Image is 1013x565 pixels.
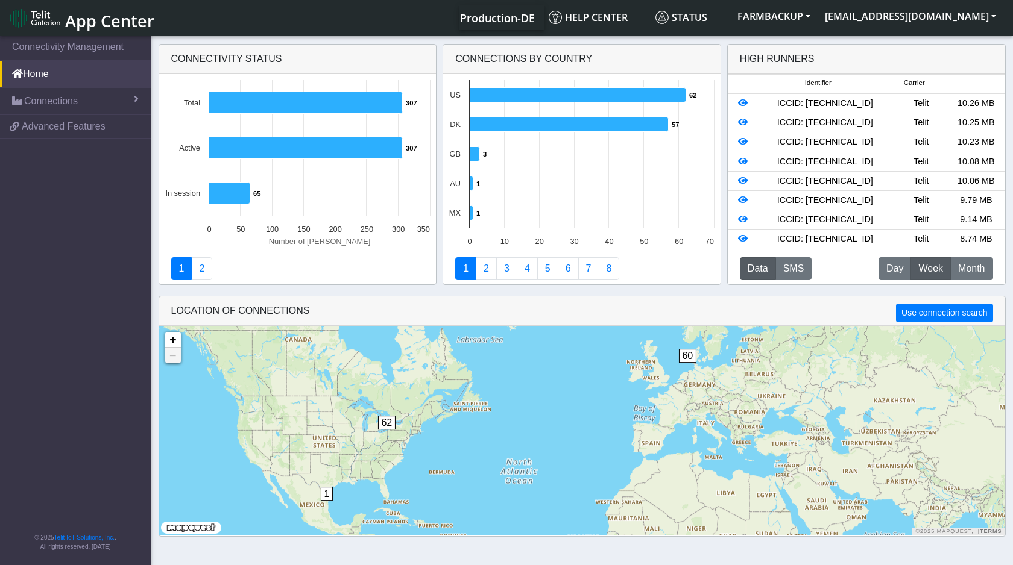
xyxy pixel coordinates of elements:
div: ICCID: [TECHNICAL_ID] [756,194,894,207]
text: 10 [500,237,509,246]
a: Usage per Country [496,257,517,280]
text: 0 [207,225,211,234]
span: Help center [549,11,628,24]
nav: Summary paging [455,257,708,280]
text: 20 [535,237,544,246]
text: MX [449,208,461,217]
a: Carrier [476,257,497,280]
span: Month [958,261,985,276]
text: GB [450,149,461,158]
div: Telit [894,213,948,226]
button: Day [879,257,911,280]
div: ICCID: [TECHNICAL_ID] [756,213,894,226]
text: Number of [PERSON_NAME] [268,237,370,246]
button: Data [740,257,776,280]
text: 200 [329,225,341,234]
a: Connections By Carrier [517,257,538,280]
a: App Center [10,5,153,31]
div: High Runners [740,52,815,66]
span: 62 [377,416,396,429]
text: 50 [236,225,245,234]
text: 100 [265,225,278,234]
span: Status [655,11,707,24]
text: Total [183,98,200,107]
text: 350 [417,225,429,234]
div: ICCID: [TECHNICAL_ID] [756,97,894,110]
span: Advanced Features [22,119,106,134]
a: Deployment status [191,257,212,280]
div: 10.08 MB [948,155,1003,169]
div: Telit [894,233,948,246]
text: 70 [705,237,714,246]
div: ©2025 MapQuest, | [912,528,1005,535]
text: 307 [406,145,417,152]
img: knowledge.svg [549,11,562,24]
text: DK [450,120,461,129]
nav: Summary paging [171,257,424,280]
text: 1 [476,180,480,187]
a: Not Connected for 30 days [599,257,620,280]
div: Connections By Country [443,45,721,74]
span: 1 [320,487,333,501]
text: 250 [360,225,373,234]
text: In session [165,189,200,198]
text: 307 [406,99,417,107]
div: ICCID: [TECHNICAL_ID] [756,155,894,169]
button: SMS [775,257,812,280]
div: ICCID: [TECHNICAL_ID] [756,116,894,130]
span: Day [886,261,903,276]
text: 60 [675,237,683,246]
div: 1 [320,487,332,523]
div: Telit [894,155,948,169]
span: Week [918,261,943,276]
a: Zoom out [165,348,181,363]
span: Connections [24,94,78,108]
span: 60 [678,349,696,363]
a: Zero Session [578,257,599,280]
span: Production-DE [460,11,535,25]
div: Connectivity status [159,45,437,74]
text: AU [450,179,461,188]
text: 57 [672,121,679,128]
span: Identifier [805,78,832,88]
div: 8.74 MB [948,233,1003,246]
a: Usage by Carrier [537,257,558,280]
button: Week [910,257,951,280]
div: 10.23 MB [948,136,1003,149]
text: 1 [476,210,480,217]
a: Help center [544,5,651,30]
div: 10.25 MB [948,116,1003,130]
button: Month [950,257,992,280]
text: 40 [605,237,613,246]
div: 10.06 MB [948,175,1003,188]
a: Status [651,5,730,30]
div: 9.79 MB [948,194,1003,207]
a: Zoom in [165,332,181,348]
text: Active [179,143,200,152]
div: 10.26 MB [948,97,1003,110]
a: Connections By Country [455,257,476,280]
button: [EMAIL_ADDRESS][DOMAIN_NAME] [818,5,1003,27]
text: 65 [253,190,260,197]
text: 300 [392,225,405,234]
text: 150 [297,225,310,234]
div: Telit [894,136,948,149]
text: 50 [640,237,648,246]
div: Telit [894,116,948,130]
text: 0 [468,237,472,246]
img: status.svg [655,11,669,24]
button: FARMBACKUP [730,5,818,27]
div: 9.14 MB [948,213,1003,226]
a: Your current platform instance [459,5,534,30]
div: ICCID: [TECHNICAL_ID] [756,136,894,149]
text: 3 [483,151,487,158]
text: 62 [689,92,696,99]
span: App Center [65,10,154,32]
text: US [450,90,461,99]
a: Telit IoT Solutions, Inc. [54,534,115,541]
div: Telit [894,175,948,188]
span: Carrier [904,78,925,88]
div: LOCATION OF CONNECTIONS [159,296,1005,326]
img: logo-telit-cinterion-gw-new.png [10,8,60,28]
div: Telit [894,194,948,207]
